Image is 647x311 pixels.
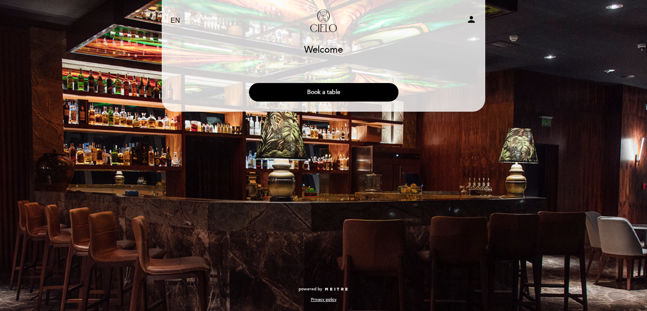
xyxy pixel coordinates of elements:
[299,286,322,292] span: powered by
[466,14,476,27] button: person
[249,83,398,102] button: Book a table
[311,297,337,303] a: Privacy policy
[271,9,376,32] a: Bar Cielo - [GEOGRAPHIC_DATA]
[299,286,348,292] a: powered by
[466,14,476,24] i: person
[324,287,348,292] img: MEITRE
[304,45,343,55] h1: Welcome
